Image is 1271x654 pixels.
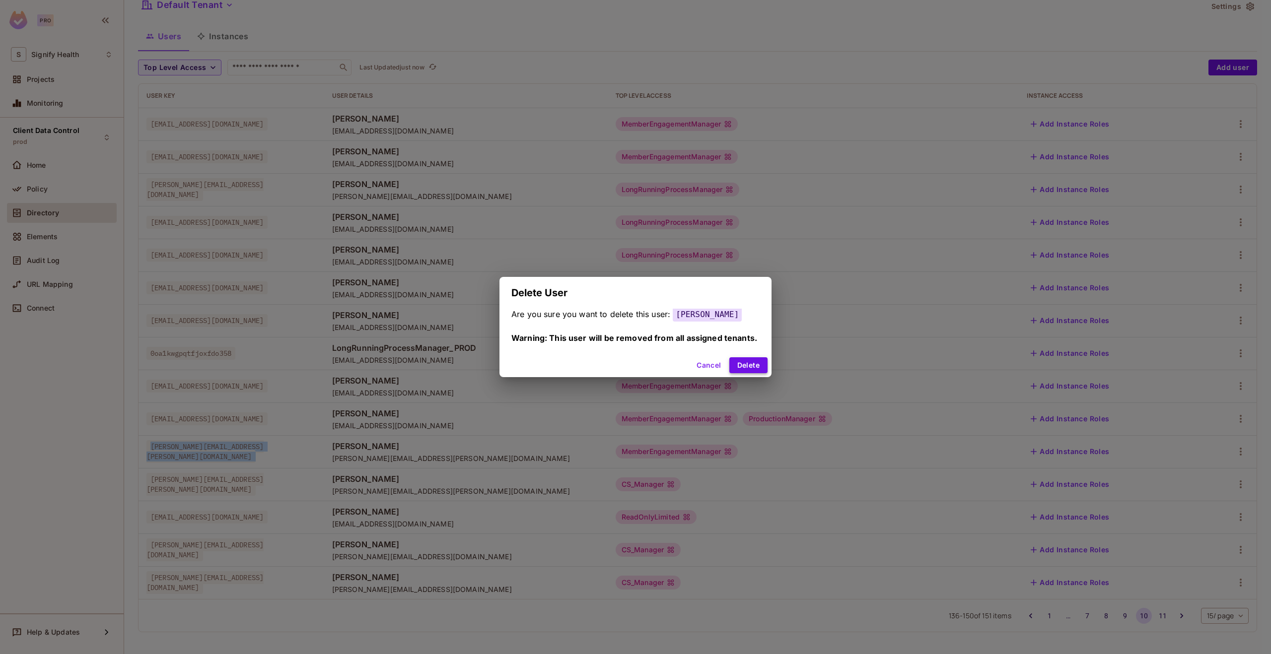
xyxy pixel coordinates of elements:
[729,357,768,373] button: Delete
[673,307,742,322] span: [PERSON_NAME]
[499,277,772,309] h2: Delete User
[511,309,670,319] span: Are you sure you want to delete this user:
[693,357,725,373] button: Cancel
[511,333,757,343] span: Warning: This user will be removed from all assigned tenants.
